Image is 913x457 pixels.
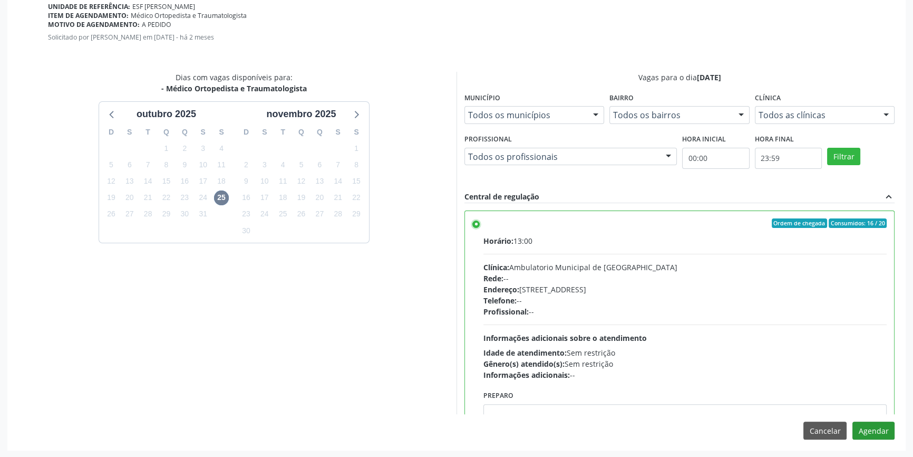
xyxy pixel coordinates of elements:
[159,191,173,205] span: quarta-feira, 22 de outubro de 2025
[312,191,327,205] span: quinta-feira, 20 de novembro de 2025
[682,131,726,148] label: Hora inicial
[122,207,137,222] span: segunda-feira, 27 de outubro de 2025
[159,157,173,172] span: quarta-feira, 8 de outubro de 2025
[274,124,292,140] div: T
[257,191,272,205] span: segunda-feira, 17 de novembro de 2025
[613,110,727,120] span: Todos os bairros
[132,2,195,11] span: ESF [PERSON_NAME]
[697,72,721,82] span: [DATE]
[294,157,308,172] span: quarta-feira, 5 de novembro de 2025
[196,207,210,222] span: sexta-feira, 31 de outubro de 2025
[176,124,194,140] div: Q
[803,422,847,440] button: Cancelar
[159,174,173,189] span: quarta-feira, 15 de outubro de 2025
[483,273,503,283] span: Rede:
[331,157,345,172] span: sexta-feira, 7 de novembro de 2025
[48,20,140,29] b: Motivo de agendamento:
[349,207,364,222] span: sábado, 29 de novembro de 2025
[755,131,794,148] label: Hora final
[483,273,887,284] div: --
[464,90,500,107] label: Município
[483,369,887,380] div: --
[483,284,519,294] span: Endereço:
[141,157,156,172] span: terça-feira, 7 de outubro de 2025
[827,148,860,166] button: Filtrar
[483,306,887,317] div: --
[349,141,364,156] span: sábado, 1 de novembro de 2025
[239,191,254,205] span: domingo, 16 de novembro de 2025
[237,124,256,140] div: D
[48,11,129,20] b: Item de agendamento:
[329,124,347,140] div: S
[483,295,887,306] div: --
[177,141,192,156] span: quinta-feira, 2 de outubro de 2025
[159,207,173,222] span: quarta-feira, 29 de outubro de 2025
[104,207,119,222] span: domingo, 26 de outubro de 2025
[177,191,192,205] span: quinta-feira, 23 de outubro de 2025
[609,90,634,107] label: Bairro
[349,157,364,172] span: sábado, 8 de novembro de 2025
[214,191,229,205] span: sábado, 25 de outubro de 2025
[468,151,655,162] span: Todos os profissionais
[157,124,176,140] div: Q
[196,174,210,189] span: sexta-feira, 17 de outubro de 2025
[483,236,513,246] span: Horário:
[349,174,364,189] span: sábado, 15 de novembro de 2025
[829,218,887,228] span: Consumidos: 16 / 20
[483,262,887,273] div: Ambulatorio Municipal de [GEOGRAPHIC_DATA]
[120,124,139,140] div: S
[239,223,254,238] span: domingo, 30 de novembro de 2025
[349,191,364,205] span: sábado, 22 de novembro de 2025
[276,207,290,222] span: terça-feira, 25 de novembro de 2025
[292,124,310,140] div: Q
[331,174,345,189] span: sexta-feira, 14 de novembro de 2025
[464,191,539,203] div: Central de regulação
[177,174,192,189] span: quinta-feira, 16 de outubro de 2025
[239,207,254,222] span: domingo, 23 de novembro de 2025
[294,174,308,189] span: quarta-feira, 12 de novembro de 2025
[483,307,529,317] span: Profissional:
[255,124,274,140] div: S
[755,148,822,169] input: Selecione o horário
[48,33,895,42] p: Solicitado por [PERSON_NAME] em [DATE] - há 2 meses
[214,157,229,172] span: sábado, 11 de outubro de 2025
[257,207,272,222] span: segunda-feira, 24 de novembro de 2025
[102,124,121,140] div: D
[194,124,212,140] div: S
[257,157,272,172] span: segunda-feira, 3 de novembro de 2025
[104,174,119,189] span: domingo, 12 de outubro de 2025
[347,124,366,140] div: S
[483,358,887,369] div: Sem restrição
[772,218,827,228] span: Ordem de chegada
[139,124,157,140] div: T
[214,174,229,189] span: sábado, 18 de outubro de 2025
[122,157,137,172] span: segunda-feira, 6 de outubro de 2025
[161,72,307,94] div: Dias com vagas disponíveis para:
[177,207,192,222] span: quinta-feira, 30 de outubro de 2025
[883,191,895,203] i: expand_less
[122,174,137,189] span: segunda-feira, 13 de outubro de 2025
[159,141,173,156] span: quarta-feira, 1 de outubro de 2025
[131,11,247,20] span: Médico Ortopedista e Traumatologista
[212,124,231,140] div: S
[483,359,565,369] span: Gênero(s) atendido(s):
[294,207,308,222] span: quarta-feira, 26 de novembro de 2025
[257,174,272,189] span: segunda-feira, 10 de novembro de 2025
[312,174,327,189] span: quinta-feira, 13 de novembro de 2025
[177,157,192,172] span: quinta-feira, 9 de outubro de 2025
[239,174,254,189] span: domingo, 9 de novembro de 2025
[294,191,308,205] span: quarta-feira, 19 de novembro de 2025
[483,296,517,306] span: Telefone:
[483,388,513,404] label: Preparo
[852,422,895,440] button: Agendar
[276,157,290,172] span: terça-feira, 4 de novembro de 2025
[464,131,512,148] label: Profissional
[312,207,327,222] span: quinta-feira, 27 de novembro de 2025
[759,110,873,120] span: Todos as clínicas
[196,191,210,205] span: sexta-feira, 24 de outubro de 2025
[331,207,345,222] span: sexta-feira, 28 de novembro de 2025
[464,72,895,83] div: Vagas para o dia
[104,157,119,172] span: domingo, 5 de outubro de 2025
[276,191,290,205] span: terça-feira, 18 de novembro de 2025
[682,148,750,169] input: Selecione o horário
